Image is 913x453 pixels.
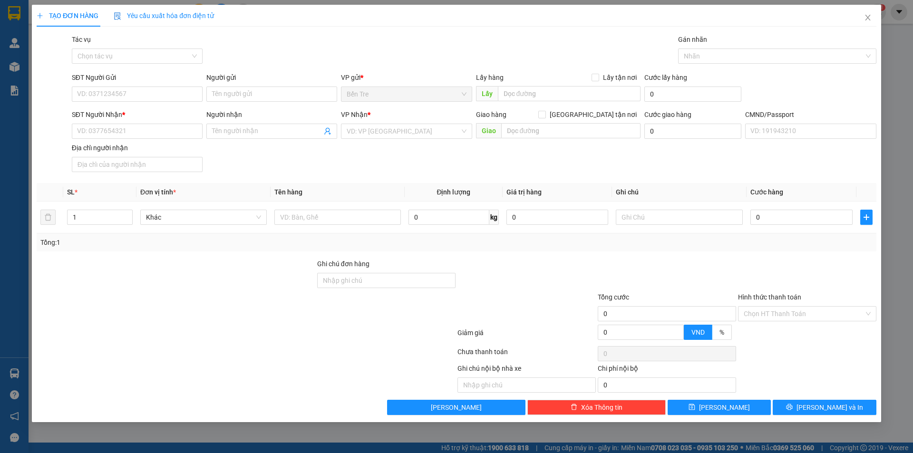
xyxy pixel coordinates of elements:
[616,210,743,225] input: Ghi Chú
[274,210,401,225] input: VD: Bàn, Ghế
[750,188,783,196] span: Cước hàng
[40,210,56,225] button: delete
[456,347,597,363] div: Chưa thanh toán
[72,157,203,172] input: Địa chỉ của người nhận
[476,123,501,138] span: Giao
[644,74,687,81] label: Cước lấy hàng
[72,36,91,43] label: Tác vụ
[773,400,876,415] button: printer[PERSON_NAME] và In
[437,188,471,196] span: Định lượng
[501,123,641,138] input: Dọc đường
[274,188,302,196] span: Tên hàng
[738,293,801,301] label: Hình thức thanh toán
[598,293,629,301] span: Tổng cước
[457,363,596,377] div: Ghi chú nội bộ nhà xe
[719,328,724,336] span: %
[114,12,121,20] img: icon
[699,402,750,413] span: [PERSON_NAME]
[324,127,332,135] span: user-add
[317,273,456,288] input: Ghi chú đơn hàng
[861,213,872,221] span: plus
[40,237,352,248] div: Tổng: 1
[528,400,666,415] button: deleteXóa Thông tin
[388,400,526,415] button: [PERSON_NAME]
[476,86,498,101] span: Lấy
[599,72,641,83] span: Lấy tận nơi
[431,402,482,413] span: [PERSON_NAME]
[745,109,876,120] div: CMND/Passport
[498,86,641,101] input: Dọc đường
[67,188,75,196] span: SL
[506,188,542,196] span: Giá trị hàng
[668,400,771,415] button: save[PERSON_NAME]
[860,210,873,225] button: plus
[691,328,705,336] span: VND
[689,404,696,411] span: save
[644,124,741,139] input: Cước giao hàng
[571,404,577,411] span: delete
[140,188,176,196] span: Đơn vị tính
[72,143,203,153] div: Địa chỉ người nhận
[581,402,622,413] span: Xóa Thông tin
[796,402,863,413] span: [PERSON_NAME] và In
[347,87,466,101] span: Bến Tre
[678,36,707,43] label: Gán nhãn
[476,74,504,81] span: Lấy hàng
[506,210,609,225] input: 0
[72,109,203,120] div: SĐT Người Nhận
[457,377,596,393] input: Nhập ghi chú
[598,363,736,377] div: Chi phí nội bộ
[644,111,691,118] label: Cước giao hàng
[206,72,337,83] div: Người gửi
[317,260,369,268] label: Ghi chú đơn hàng
[489,210,499,225] span: kg
[644,87,741,102] input: Cước lấy hàng
[456,328,597,344] div: Giảm giá
[864,14,872,21] span: close
[114,12,214,19] span: Yêu cầu xuất hóa đơn điện tử
[72,72,203,83] div: SĐT Người Gửi
[612,183,747,202] th: Ghi chú
[146,210,261,224] span: Khác
[476,111,506,118] span: Giao hàng
[341,111,368,118] span: VP Nhận
[546,109,641,120] span: [GEOGRAPHIC_DATA] tận nơi
[37,12,98,19] span: TẠO ĐƠN HÀNG
[206,109,337,120] div: Người nhận
[37,12,43,19] span: plus
[786,404,793,411] span: printer
[855,5,881,31] button: Close
[341,72,472,83] div: VP gửi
